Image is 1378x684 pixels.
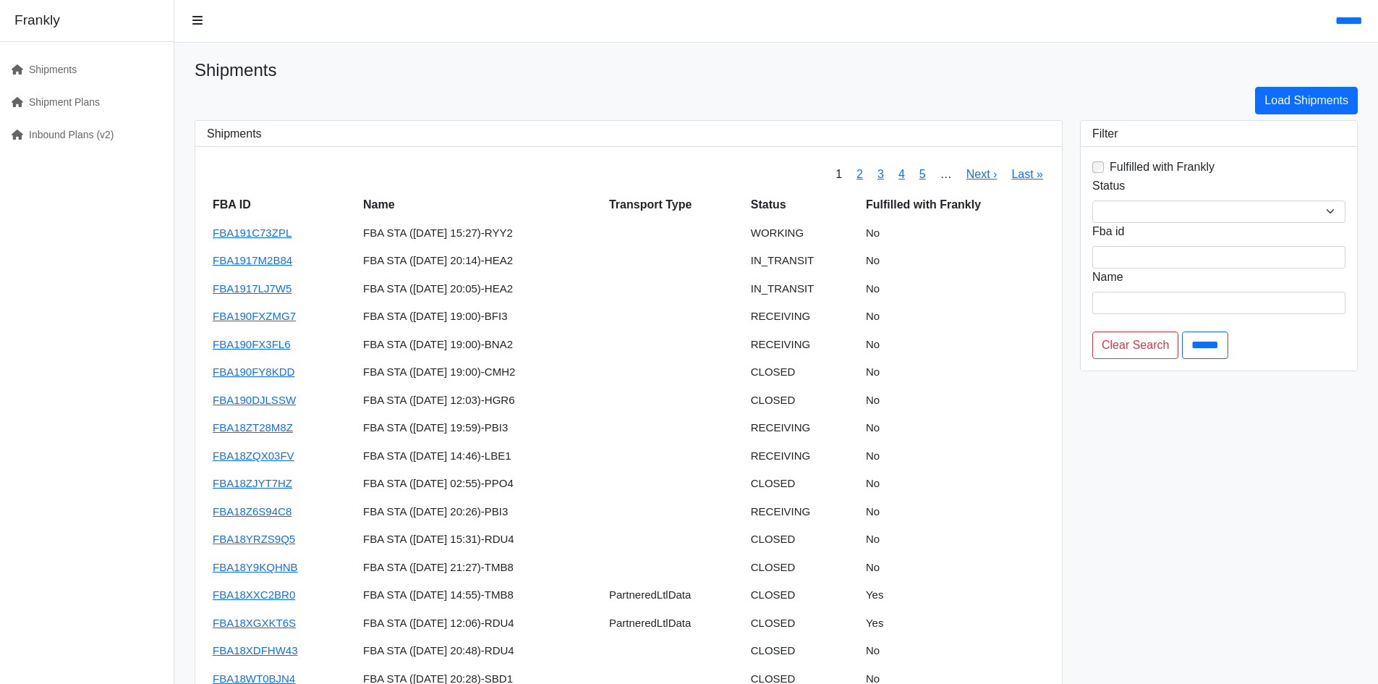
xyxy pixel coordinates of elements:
td: FBA STA ([DATE] 14:46)-LBE1 [357,442,603,470]
label: Status [1092,177,1125,195]
td: No [860,331,1050,359]
nav: pager [828,159,1050,190]
td: FBA STA ([DATE] 15:27)-RYY2 [357,219,603,248]
a: 4 [898,168,905,180]
td: FBA STA ([DATE] 19:59)-PBI3 [357,414,603,442]
td: FBA STA ([DATE] 19:00)-CMH2 [357,358,603,387]
a: Next › [966,168,998,180]
th: Name [357,190,603,219]
td: Yes [860,609,1050,638]
td: No [860,442,1050,470]
a: FBA18XDFHW43 [213,644,298,656]
td: RECEIVING [745,442,860,470]
td: No [860,358,1050,387]
a: FBA1917LJ7W5 [213,282,292,295]
label: Fulfilled with Frankly [1110,159,1215,176]
h3: Filter [1092,127,1345,140]
span: 1 [828,159,849,190]
td: No [860,470,1050,498]
th: Fulfilled with Frankly [860,190,1050,219]
a: FBA190DJLSSW [213,394,296,406]
a: FBA18YRZS9Q5 [213,533,295,545]
a: FBA191C73ZPL [213,227,292,239]
td: FBA STA ([DATE] 20:05)-HEA2 [357,275,603,303]
a: FBA18XGXKT6S [213,617,296,629]
td: PartneredLtlData [603,581,745,609]
td: No [860,387,1050,415]
td: No [860,275,1050,303]
a: 2 [856,168,863,180]
a: 5 [919,168,926,180]
td: CLOSED [745,387,860,415]
td: No [860,554,1050,582]
h1: Shipments [195,60,1358,81]
td: PartneredLtlData [603,609,745,638]
td: CLOSED [745,525,860,554]
td: No [860,414,1050,442]
td: FBA STA ([DATE] 21:27)-TMB8 [357,554,603,582]
td: No [860,219,1050,248]
a: FBA1917M2B84 [213,254,292,266]
th: Status [745,190,860,219]
td: FBA STA ([DATE] 19:00)-BNA2 [357,331,603,359]
td: CLOSED [745,470,860,498]
td: No [860,525,1050,554]
a: FBA18XXC2BR0 [213,588,295,601]
td: RECEIVING [745,303,860,331]
td: FBA STA ([DATE] 12:06)-RDU4 [357,609,603,638]
a: FBA190FX3FL6 [213,338,291,350]
td: FBA STA ([DATE] 20:48)-RDU4 [357,637,603,665]
a: Load Shipments [1255,87,1358,114]
a: FBA18Y9KQHNB [213,561,298,573]
th: FBA ID [207,190,357,219]
td: CLOSED [745,609,860,638]
td: CLOSED [745,637,860,665]
td: FBA STA ([DATE] 12:03)-HGR6 [357,387,603,415]
td: FBA STA ([DATE] 19:00)-BFI3 [357,303,603,331]
td: No [860,303,1050,331]
td: IN_TRANSIT [745,247,860,275]
td: No [860,637,1050,665]
td: CLOSED [745,358,860,387]
td: FBA STA ([DATE] 02:55)-PPO4 [357,470,603,498]
th: Transport Type [603,190,745,219]
td: WORKING [745,219,860,248]
a: FBA190FY8KDD [213,366,294,378]
label: Fba id [1092,223,1124,240]
td: FBA STA ([DATE] 20:26)-PBI3 [357,498,603,526]
td: Yes [860,581,1050,609]
a: FBA18Z6S94C8 [213,505,292,518]
a: 3 [877,168,884,180]
td: FBA STA ([DATE] 20:14)-HEA2 [357,247,603,275]
td: RECEIVING [745,414,860,442]
a: FBA18ZJYT7HZ [213,477,292,489]
a: Last » [1011,168,1043,180]
td: IN_TRANSIT [745,275,860,303]
a: FBA190FXZMG7 [213,310,296,322]
td: RECEIVING [745,498,860,526]
td: FBA STA ([DATE] 14:55)-TMB8 [357,581,603,609]
td: No [860,247,1050,275]
span: … [933,159,959,190]
h3: Shipments [207,127,1050,140]
a: FBA18ZT28M8Z [213,421,293,434]
label: Name [1092,269,1123,286]
td: No [860,498,1050,526]
td: RECEIVING [745,331,860,359]
td: CLOSED [745,554,860,582]
a: FBA18ZQX03FV [213,449,294,462]
td: FBA STA ([DATE] 15:31)-RDU4 [357,525,603,554]
td: CLOSED [745,581,860,609]
a: Clear Search [1092,332,1178,359]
